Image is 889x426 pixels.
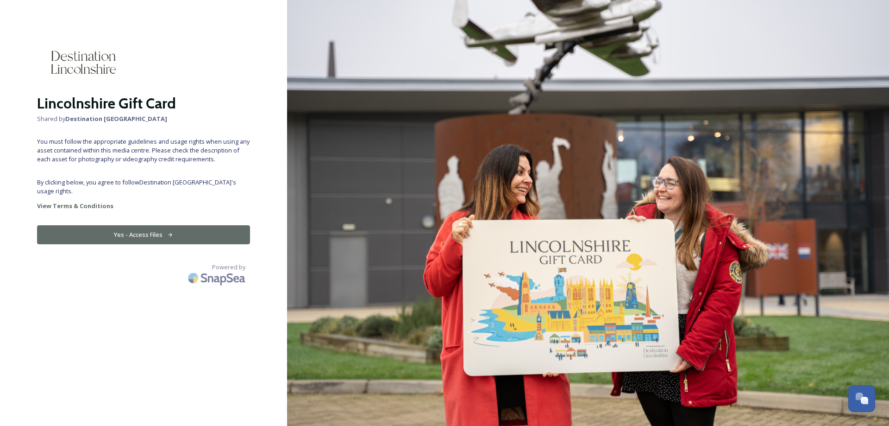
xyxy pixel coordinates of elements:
[37,200,250,211] a: View Terms & Conditions
[37,114,250,123] span: Shared by
[848,385,875,412] button: Open Chat
[37,225,250,244] button: Yes - Access Files
[37,37,130,88] img: DESTINATION-LINCOLNSHIRE-%EF%BF%BD-Charcoal_RGB_MASTER-LOGO.webp
[65,114,167,123] strong: Destination [GEOGRAPHIC_DATA]
[37,202,113,210] strong: View Terms & Conditions
[37,137,250,164] span: You must follow the appropriate guidelines and usage rights when using any asset contained within...
[37,92,250,114] h2: Lincolnshire Gift Card
[37,178,250,196] span: By clicking below, you agree to follow Destination [GEOGRAPHIC_DATA] 's usage rights.
[185,267,250,289] img: SnapSea Logo
[212,263,245,272] span: Powered by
